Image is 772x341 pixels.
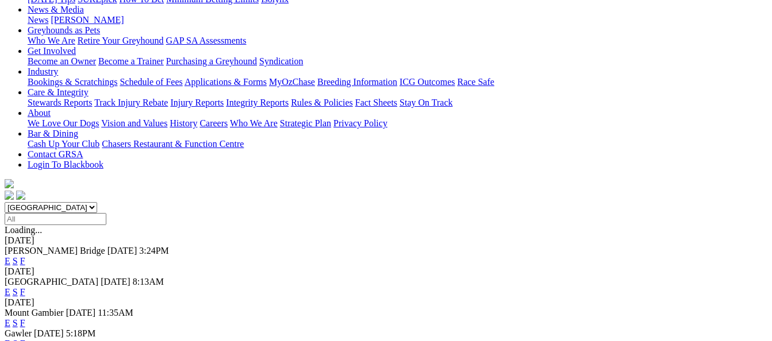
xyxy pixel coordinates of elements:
[98,308,133,317] span: 11:35AM
[28,25,100,35] a: Greyhounds as Pets
[400,98,452,107] a: Stay On Track
[317,77,397,87] a: Breeding Information
[133,277,164,286] span: 8:13AM
[280,118,331,128] a: Strategic Plan
[16,191,25,200] img: twitter.svg
[5,246,105,255] span: [PERSON_NAME] Bridge
[28,118,767,129] div: About
[5,297,767,308] div: [DATE]
[5,179,14,188] img: logo-grsa-white.png
[13,318,18,328] a: S
[5,266,767,277] div: [DATE]
[28,160,103,169] a: Login To Blackbook
[28,77,767,87] div: Industry
[28,15,48,25] a: News
[20,318,25,328] a: F
[28,149,83,159] a: Contact GRSA
[170,118,197,128] a: History
[5,277,98,286] span: [GEOGRAPHIC_DATA]
[5,213,106,225] input: Select date
[259,56,303,66] a: Syndication
[94,98,168,107] a: Track Injury Rebate
[66,308,96,317] span: [DATE]
[66,328,96,338] span: 5:18PM
[166,36,247,45] a: GAP SA Assessments
[28,108,51,118] a: About
[5,287,10,297] a: E
[20,287,25,297] a: F
[166,56,257,66] a: Purchasing a Greyhound
[28,87,89,97] a: Care & Integrity
[5,235,767,246] div: [DATE]
[28,118,99,128] a: We Love Our Dogs
[28,139,767,149] div: Bar & Dining
[101,277,130,286] span: [DATE]
[98,56,164,66] a: Become a Trainer
[5,308,64,317] span: Mount Gambier
[230,118,278,128] a: Who We Are
[101,118,167,128] a: Vision and Values
[5,256,10,266] a: E
[170,98,224,107] a: Injury Reports
[457,77,494,87] a: Race Safe
[28,56,96,66] a: Become an Owner
[120,77,182,87] a: Schedule of Fees
[28,36,75,45] a: Who We Are
[28,5,84,14] a: News & Media
[333,118,387,128] a: Privacy Policy
[13,256,18,266] a: S
[5,225,42,235] span: Loading...
[28,139,99,149] a: Cash Up Your Club
[139,246,169,255] span: 3:24PM
[28,46,76,56] a: Get Involved
[5,318,10,328] a: E
[102,139,244,149] a: Chasers Restaurant & Function Centre
[13,287,18,297] a: S
[269,77,315,87] a: MyOzChase
[28,98,92,107] a: Stewards Reports
[20,256,25,266] a: F
[5,191,14,200] img: facebook.svg
[28,129,78,138] a: Bar & Dining
[28,15,767,25] div: News & Media
[28,56,767,67] div: Get Involved
[51,15,124,25] a: [PERSON_NAME]
[28,77,117,87] a: Bookings & Scratchings
[28,67,58,76] a: Industry
[28,36,767,46] div: Greyhounds as Pets
[400,77,455,87] a: ICG Outcomes
[291,98,353,107] a: Rules & Policies
[28,98,767,108] div: Care & Integrity
[5,328,32,338] span: Gawler
[226,98,289,107] a: Integrity Reports
[78,36,164,45] a: Retire Your Greyhound
[107,246,137,255] span: [DATE]
[34,328,64,338] span: [DATE]
[185,77,267,87] a: Applications & Forms
[355,98,397,107] a: Fact Sheets
[199,118,228,128] a: Careers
